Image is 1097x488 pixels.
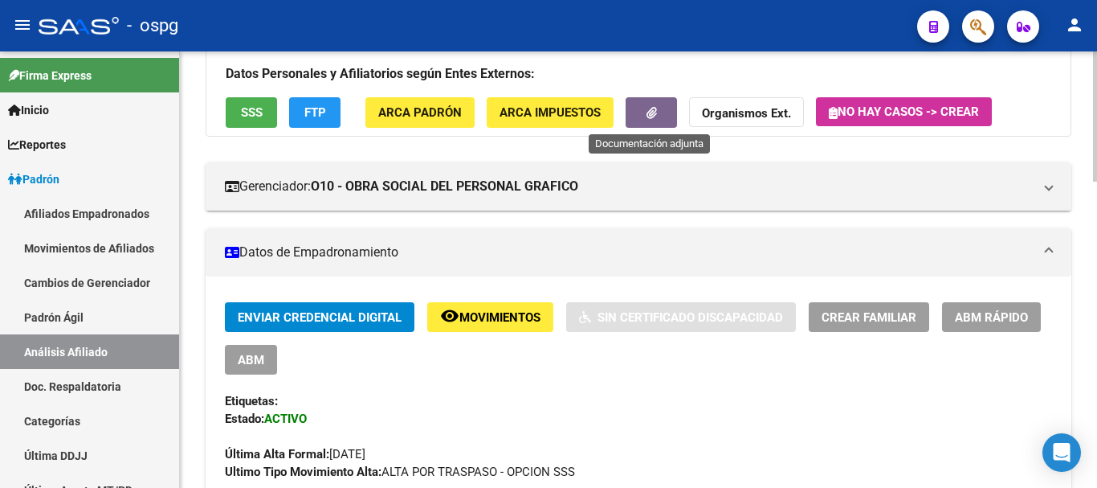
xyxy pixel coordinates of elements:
[8,170,59,188] span: Padrón
[955,310,1028,325] span: ABM Rápido
[241,106,263,121] span: SSS
[1065,15,1084,35] mat-icon: person
[816,97,992,126] button: No hay casos -> Crear
[13,15,32,35] mat-icon: menu
[225,302,414,332] button: Enviar Credencial Digital
[264,412,307,426] strong: ACTIVO
[225,465,575,479] span: ALTA POR TRASPASO - OPCION SSS
[226,63,1051,85] h3: Datos Personales y Afiliatorios según Entes Externos:
[238,353,264,367] span: ABM
[225,412,264,426] strong: Estado:
[127,8,178,43] span: - ospg
[225,345,277,375] button: ABM
[702,107,791,121] strong: Organismos Ext.
[689,97,804,127] button: Organismos Ext.
[365,97,475,127] button: ARCA Padrón
[829,105,979,119] span: No hay casos -> Crear
[1042,433,1081,472] div: Open Intercom Messenger
[822,310,916,325] span: Crear Familiar
[8,136,66,154] span: Reportes
[238,310,402,325] span: Enviar Credencial Digital
[225,394,278,408] strong: Etiquetas:
[225,244,1033,261] mat-panel-title: Datos de Empadronamiento
[487,97,614,127] button: ARCA Impuestos
[378,106,462,121] span: ARCA Padrón
[225,447,365,461] span: [DATE]
[809,302,929,332] button: Crear Familiar
[8,101,49,119] span: Inicio
[226,97,277,127] button: SSS
[311,178,578,195] strong: O10 - OBRA SOCIAL DEL PERSONAL GRAFICO
[566,302,796,332] button: Sin Certificado Discapacidad
[8,67,92,84] span: Firma Express
[206,228,1071,277] mat-expansion-panel-header: Datos de Empadronamiento
[942,302,1041,332] button: ABM Rápido
[459,310,540,325] span: Movimientos
[225,465,381,479] strong: Ultimo Tipo Movimiento Alta:
[427,302,553,332] button: Movimientos
[206,162,1071,211] mat-expansion-panel-header: Gerenciador:O10 - OBRA SOCIAL DEL PERSONAL GRAFICO
[500,106,601,121] span: ARCA Impuestos
[289,97,341,127] button: FTP
[304,106,326,121] span: FTP
[225,447,329,461] strong: Última Alta Formal:
[225,178,1033,195] mat-panel-title: Gerenciador:
[597,310,783,325] span: Sin Certificado Discapacidad
[440,306,459,326] mat-icon: remove_red_eye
